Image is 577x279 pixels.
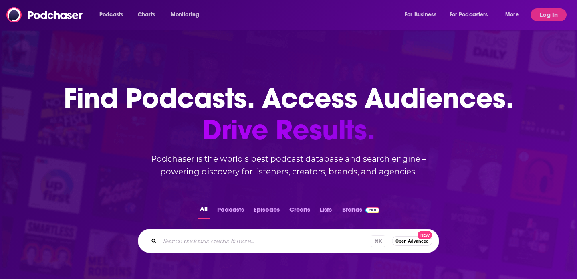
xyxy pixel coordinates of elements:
[133,8,160,21] a: Charts
[99,9,123,20] span: Podcasts
[392,236,432,246] button: Open AdvancedNew
[6,7,83,22] img: Podchaser - Follow, Share and Rate Podcasts
[128,152,449,178] h2: Podchaser is the world’s best podcast database and search engine – powering discovery for listene...
[444,8,500,21] button: open menu
[171,9,199,20] span: Monitoring
[138,9,155,20] span: Charts
[215,204,246,219] button: Podcasts
[138,229,439,253] div: Search podcasts, credits, & more...
[405,9,436,20] span: For Business
[450,9,488,20] span: For Podcasters
[500,8,529,21] button: open menu
[505,9,519,20] span: More
[64,114,514,146] span: Drive Results.
[395,239,429,243] span: Open Advanced
[64,83,514,146] h1: Find Podcasts. Access Audiences.
[198,204,210,219] button: All
[371,235,385,247] span: ⌘ K
[165,8,210,21] button: open menu
[365,207,379,213] img: Podchaser Pro
[317,204,334,219] button: Lists
[160,235,371,247] input: Search podcasts, credits, & more...
[342,204,379,219] a: BrandsPodchaser Pro
[418,231,432,239] span: New
[94,8,133,21] button: open menu
[399,8,446,21] button: open menu
[251,204,282,219] button: Episodes
[287,204,313,219] button: Credits
[531,8,567,21] button: Log In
